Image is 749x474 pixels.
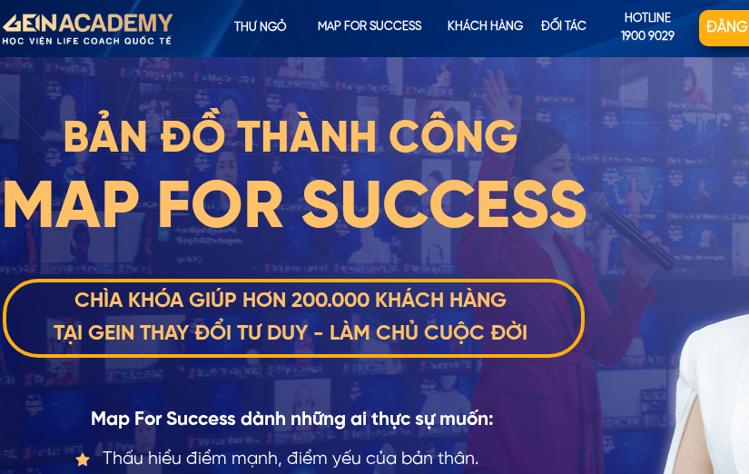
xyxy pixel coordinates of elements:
span: BẢN ĐỒ THÀNH CÔNG [63,117,518,163]
p: Đối tác [522,10,605,46]
p: KHÁCH HÀNG [440,10,529,46]
h3: Map For Success dành những ai thực sự muốn: [56,405,529,436]
p: map for success [316,10,423,46]
span: MAP FOR SUCCESS [1,174,587,243]
li: Thấu hiểu điểm mạnh, điểm yếu của bản thân. [74,445,522,473]
p: Thư ngỏ [205,10,316,46]
p: hotline 1900 9029 [597,10,699,48]
a: hotline1900 9029 [597,10,699,46]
